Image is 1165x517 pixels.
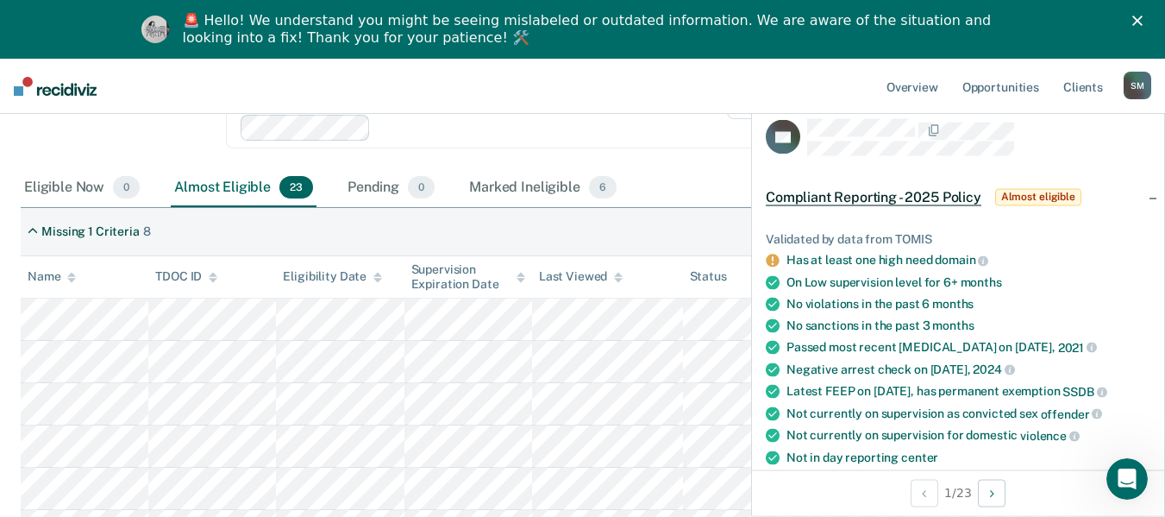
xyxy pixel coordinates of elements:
[911,479,938,507] button: Previous Opportunity
[786,451,1150,465] div: Not in day reporting
[283,269,382,284] div: Eligibility Date
[690,269,727,284] div: Status
[1060,59,1106,114] a: Clients
[155,269,217,284] div: TDOC ID
[961,275,1002,289] span: months
[786,318,1150,333] div: No sanctions in the past 3
[411,262,525,292] div: Supervision Expiration Date
[766,231,1150,246] div: Validated by data from TOMIS
[589,176,617,199] span: 6
[1058,340,1097,354] span: 2021
[752,470,1164,515] div: 1 / 23
[786,253,1150,268] div: Has at least one high need domain
[1020,429,1080,443] span: violence
[995,188,1081,205] span: Almost eligible
[141,16,169,43] img: Profile image for Kim
[41,224,139,239] div: Missing 1 Criteria
[786,340,1150,356] div: Passed most recent [MEDICAL_DATA] on [DATE],
[1062,385,1106,399] span: SSDB
[786,297,1150,312] div: No violations in the past 6
[883,59,942,114] a: Overview
[539,269,623,284] div: Last Viewed
[973,363,1014,376] span: 2024
[408,176,435,199] span: 0
[959,59,1043,114] a: Opportunities
[183,12,997,47] div: 🚨 Hello! We understand you might be seeing mislabeled or outdated information. We are aware of th...
[344,169,438,207] div: Pending
[786,362,1150,377] div: Negative arrest check on [DATE],
[932,297,974,311] span: months
[279,176,313,199] span: 23
[786,384,1150,400] div: Latest FEEP on [DATE], has permanent exemption
[1106,458,1148,500] iframe: Intercom live chat
[978,479,1005,507] button: Next Opportunity
[28,269,76,284] div: Name
[1041,407,1103,420] span: offender
[901,451,938,464] span: center
[466,169,620,207] div: Marked Ineligible
[766,188,981,205] span: Compliant Reporting - 2025 Policy
[143,224,151,239] div: 8
[113,176,140,199] span: 0
[171,169,316,207] div: Almost Eligible
[932,318,974,332] span: months
[752,169,1164,224] div: Compliant Reporting - 2025 PolicyAlmost eligible
[786,428,1150,444] div: Not currently on supervision for domestic
[786,406,1150,421] div: Not currently on supervision as convicted sex
[14,77,97,96] img: Recidiviz
[1132,16,1149,26] div: Close
[786,275,1150,290] div: On Low supervision level for 6+
[1124,72,1151,99] div: S M
[21,169,143,207] div: Eligible Now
